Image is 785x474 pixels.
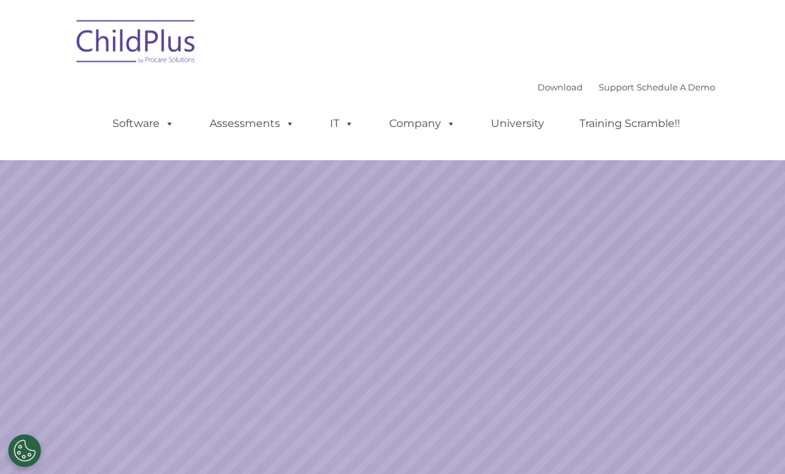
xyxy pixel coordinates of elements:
[566,110,693,137] a: Training Scramble!!
[534,234,669,269] a: Learn More
[538,82,715,92] font: |
[70,11,203,77] img: ChildPlus by Procare Solutions
[599,82,634,92] a: Support
[478,110,557,137] a: University
[8,434,41,467] button: Cookies Settings
[637,82,715,92] a: Schedule A Demo
[317,110,367,137] a: IT
[538,82,583,92] a: Download
[376,110,469,137] a: Company
[196,110,308,137] a: Assessments
[99,110,188,137] a: Software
